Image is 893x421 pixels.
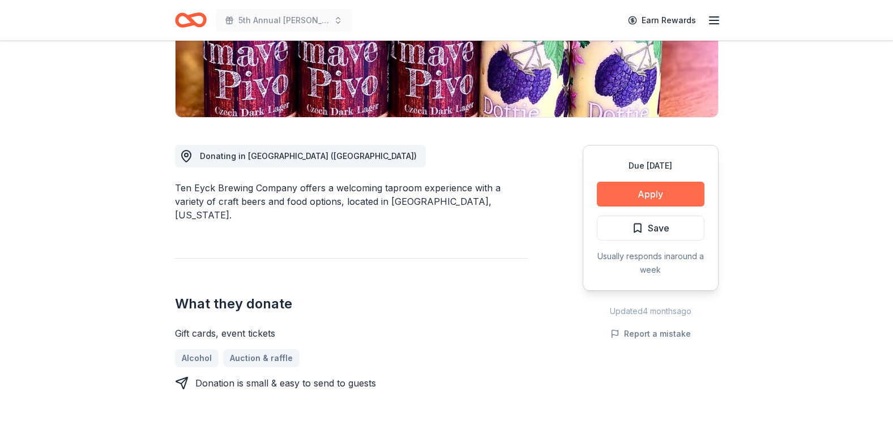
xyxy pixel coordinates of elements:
a: Auction & raffle [223,349,300,367]
div: Usually responds in around a week [597,250,704,277]
div: Gift cards, event tickets [175,327,528,340]
div: Donation is small & easy to send to guests [195,376,376,390]
div: Due [DATE] [597,159,704,173]
h2: What they donate [175,295,528,313]
button: Apply [597,182,704,207]
span: 5th Annual [PERSON_NAME]'s Charity Casino Gala [238,14,329,27]
span: Donating in [GEOGRAPHIC_DATA] ([GEOGRAPHIC_DATA]) [200,151,417,161]
a: Home [175,7,207,33]
div: Updated 4 months ago [583,304,719,318]
button: 5th Annual [PERSON_NAME]'s Charity Casino Gala [216,9,352,32]
a: Earn Rewards [621,10,703,31]
div: Ten Eyck Brewing Company offers a welcoming taproom experience with a variety of craft beers and ... [175,181,528,222]
button: Report a mistake [610,327,691,341]
span: Save [648,221,669,235]
button: Save [597,216,704,240]
a: Alcohol [175,349,219,367]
